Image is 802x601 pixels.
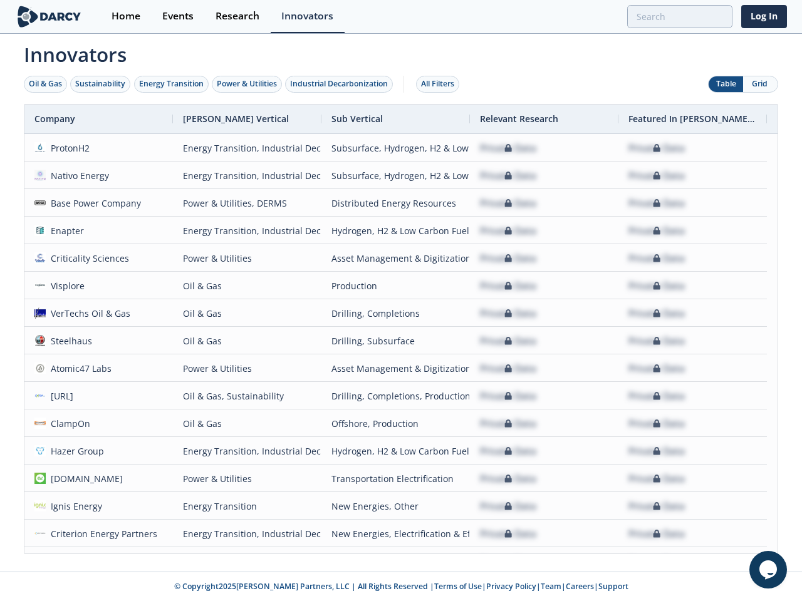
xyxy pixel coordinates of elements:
[628,548,685,575] div: Private Data
[34,445,46,456] img: 1636581572366-1529576642972%5B1%5D
[34,362,46,374] img: 7ae5637c-d2e6-46e0-a460-825a80b343d2
[331,190,460,217] div: Distributed Energy Resources
[331,520,460,547] div: New Energies, Electrification & Efficiency
[34,170,46,181] img: ebe80549-b4d3-4f4f-86d6-e0c3c9b32110
[290,78,388,90] div: Industrial Decarbonization
[183,217,311,244] div: Energy Transition, Industrial Decarbonization
[480,493,536,520] div: Private Data
[15,35,787,69] span: Innovators
[741,5,787,28] a: Log In
[183,410,311,437] div: Oil & Gas
[34,335,46,346] img: steelhausinc.com.png
[183,438,311,465] div: Energy Transition, Industrial Decarbonization
[46,162,110,189] div: Nativo Energy
[285,76,393,93] button: Industrial Decarbonization
[331,272,460,299] div: Production
[46,438,105,465] div: Hazer Group
[217,78,277,90] div: Power & Utilities
[628,383,685,409] div: Private Data
[628,135,685,162] div: Private Data
[46,465,123,492] div: [DOMAIN_NAME]
[598,581,628,592] a: Support
[628,162,685,189] div: Private Data
[331,327,460,354] div: Drilling, Subsurface
[628,355,685,382] div: Private Data
[46,135,90,162] div: ProtonH2
[46,327,93,354] div: Steelhaus
[480,135,536,162] div: Private Data
[480,548,536,575] div: Private Data
[281,11,333,21] div: Innovators
[46,300,131,327] div: VerTechs Oil & Gas
[628,520,685,547] div: Private Data
[480,383,536,409] div: Private Data
[34,280,46,291] img: 66b7e4b5-dab1-4b3b-bacf-1989a15c082e
[480,162,536,189] div: Private Data
[628,438,685,465] div: Private Data
[183,272,311,299] div: Oil & Gas
[15,6,83,28] img: logo-wide.svg
[46,272,85,299] div: Visplore
[480,190,536,217] div: Private Data
[434,581,482,592] a: Terms of Use
[628,410,685,437] div: Private Data
[480,245,536,272] div: Private Data
[162,11,194,21] div: Events
[34,307,46,319] img: 1613507502523-vertechs.jfif
[486,581,536,592] a: Privacy Policy
[112,11,140,21] div: Home
[24,76,67,93] button: Oil & Gas
[46,548,147,575] div: ClearVue Technologies
[34,473,46,484] img: ev.energy.png
[34,225,46,236] img: 1610735133938-Enapter.png
[331,162,460,189] div: Subsurface, Hydrogen, H2 & Low Carbon Fuels
[628,245,685,272] div: Private Data
[183,548,311,575] div: Power & Utilities
[331,465,460,492] div: Transportation Electrification
[331,493,460,520] div: New Energies, Other
[331,135,460,162] div: Subsurface, Hydrogen, H2 & Low Carbon Fuels
[46,217,85,244] div: Enapter
[34,418,46,429] img: 1612893891037-1519912762584%5B1%5D
[34,500,46,511] img: 59eaa8b6-266c-4f1e-ba6f-ba1b6cf44420
[46,355,112,382] div: Atomic47 Labs
[743,76,778,92] button: Grid
[183,113,289,125] span: [PERSON_NAME] Vertical
[331,410,460,437] div: Offshore, Production
[628,327,685,354] div: Private Data
[46,410,91,437] div: ClampOn
[628,190,685,217] div: Private Data
[183,355,311,382] div: Power & Utilities
[46,520,158,547] div: Criterion Energy Partners
[480,217,536,244] div: Private Data
[627,5,732,28] input: Advanced Search
[212,76,282,93] button: Power & Utilities
[628,493,685,520] div: Private Data
[34,113,75,125] span: Company
[566,581,594,592] a: Careers
[34,252,46,264] img: f59c13b7-8146-4c0f-b540-69d0cf6e4c34
[34,390,46,401] img: ea980f56-d14e-43ae-ac21-4d173c6edf7c
[46,383,74,409] div: [URL]
[331,438,460,465] div: Hydrogen, H2 & Low Carbon Fuels
[331,217,460,244] div: Hydrogen, H2 & Low Carbon Fuels
[183,465,311,492] div: Power & Utilities
[628,272,685,299] div: Private Data
[480,355,536,382] div: Private Data
[628,465,685,492] div: Private Data
[34,142,46,153] img: 9c95c6f0-4dc2-42bd-b77a-e8faea8af569
[480,327,536,354] div: Private Data
[183,327,311,354] div: Oil & Gas
[416,76,459,93] button: All Filters
[331,548,460,575] div: Distributed Energy Resources
[139,78,204,90] div: Energy Transition
[46,493,103,520] div: Ignis Energy
[628,217,685,244] div: Private Data
[628,113,757,125] span: Featured In [PERSON_NAME] Live
[18,581,784,592] p: © Copyright 2025 [PERSON_NAME] Partners, LLC | All Rights Reserved | | | | |
[183,300,311,327] div: Oil & Gas
[216,11,259,21] div: Research
[34,528,46,539] img: 1643292193689-CEP%2520Logo_PNG%5B1%5D.webp
[34,197,46,208] img: d90f63b1-a088-44e9-a846-ea9cce8d3e08
[134,76,209,93] button: Energy Transition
